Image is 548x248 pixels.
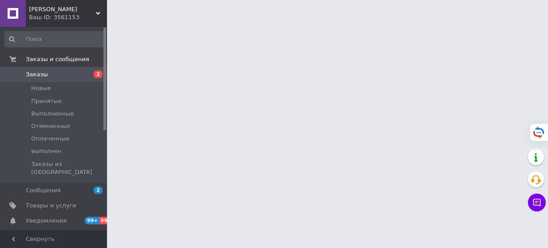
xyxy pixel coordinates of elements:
span: Уведомления [26,217,66,225]
span: Сообщения [26,186,61,194]
span: Заказы [26,70,48,79]
span: Принятые [31,97,62,105]
div: Ваш ID: 3561153 [29,13,107,21]
span: Оплаченные [31,135,70,143]
span: Отмененные [31,122,70,130]
input: Поиск [4,31,105,47]
span: Новые [31,84,51,92]
span: Выполненные [31,110,74,118]
span: Товары и услуги [26,202,76,210]
span: 99+ [85,217,99,224]
span: 2 [94,70,103,78]
span: Краски Маркет [29,5,96,13]
span: выполнен [31,147,62,155]
span: Заказы из [GEOGRAPHIC_DATA] [31,160,104,176]
span: Заказы и сообщения [26,55,89,63]
span: 2 [94,186,103,194]
span: 99+ [99,217,114,224]
button: Чат с покупателем [528,194,546,211]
